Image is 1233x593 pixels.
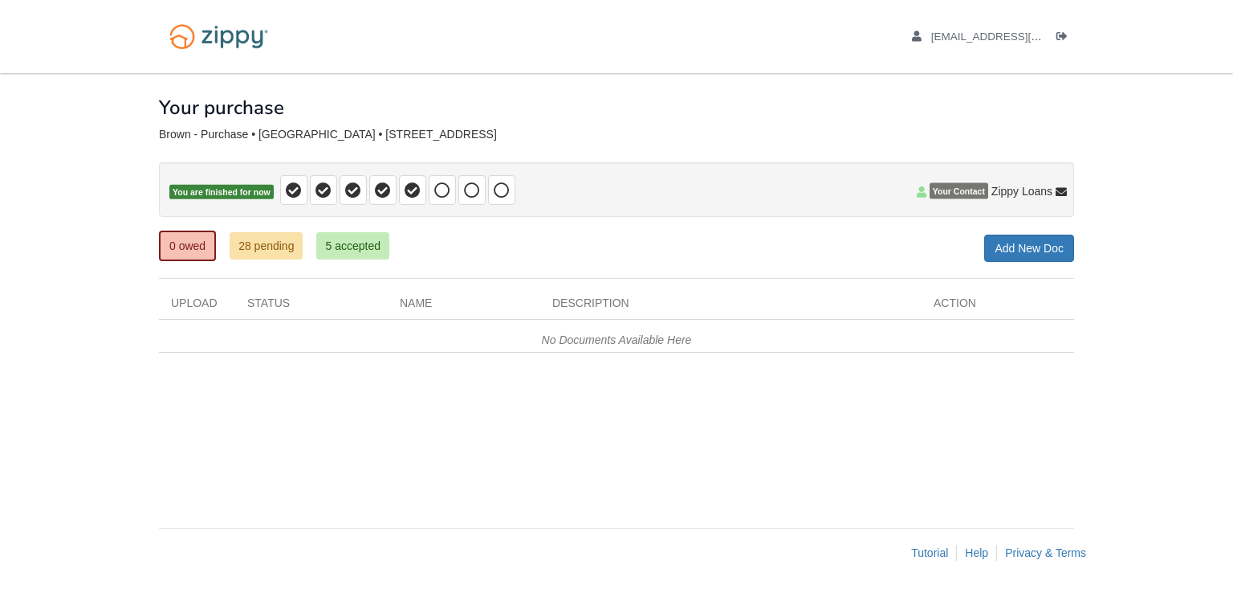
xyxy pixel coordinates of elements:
[159,97,284,118] h1: Your purchase
[159,231,216,261] a: 0 owed
[542,333,692,346] em: No Documents Available Here
[965,546,988,559] a: Help
[912,31,1115,47] a: edit profile
[991,183,1052,199] span: Zippy Loans
[922,295,1074,319] div: Action
[1005,546,1086,559] a: Privacy & Terms
[169,185,274,200] span: You are finished for now
[159,16,279,57] img: Logo
[911,546,948,559] a: Tutorial
[159,295,235,319] div: Upload
[931,31,1115,43] span: sb9814@yahoo.com
[1056,31,1074,47] a: Log out
[930,183,988,199] span: Your Contact
[230,232,303,260] a: 28 pending
[984,235,1074,262] a: Add New Doc
[316,232,389,260] a: 5 accepted
[388,295,540,319] div: Name
[540,295,922,319] div: Description
[235,295,388,319] div: Status
[159,128,1074,141] div: Brown - Purchase • [GEOGRAPHIC_DATA] • [STREET_ADDRESS]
